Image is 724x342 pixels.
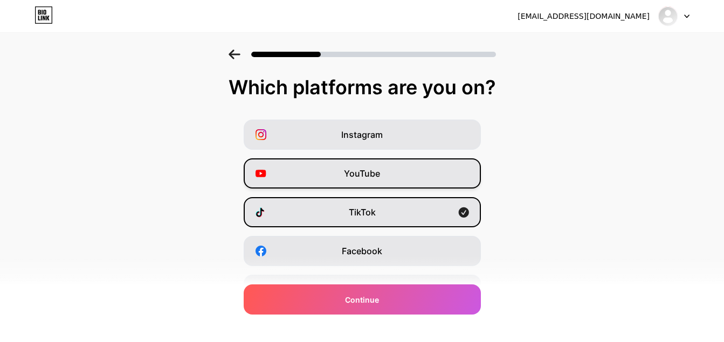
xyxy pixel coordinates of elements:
[11,76,713,98] div: Which platforms are you on?
[345,294,379,305] span: Continue
[328,322,396,335] span: Buy Me a Coffee
[344,167,380,180] span: YouTube
[343,283,381,296] span: Twitter/X
[658,6,678,26] img: Michelito CV
[518,11,650,22] div: [EMAIL_ADDRESS][DOMAIN_NAME]
[341,128,383,141] span: Instagram
[342,245,382,257] span: Facebook
[349,206,376,219] span: TikTok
